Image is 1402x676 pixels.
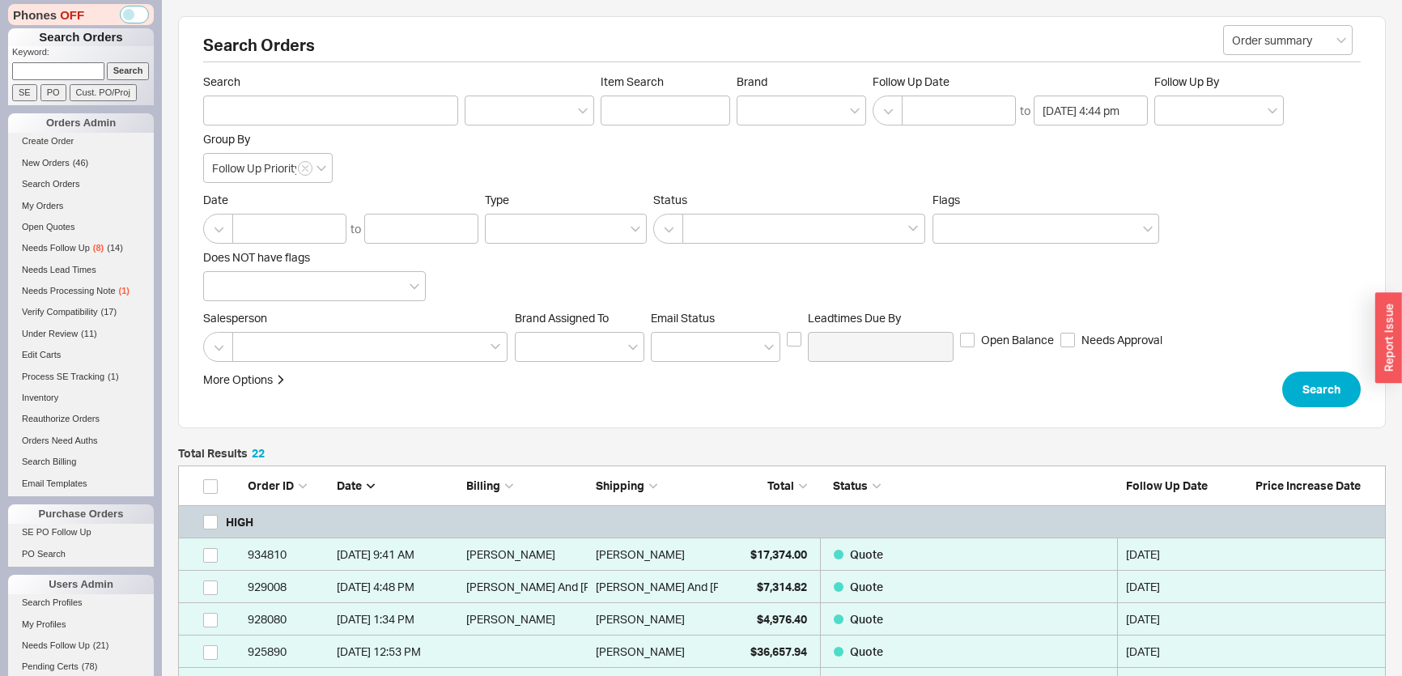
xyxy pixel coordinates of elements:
[757,612,807,626] span: $4,976.40
[8,133,154,150] a: Create Order
[22,329,78,338] span: Under Review
[596,478,717,494] div: Shipping
[1223,25,1353,55] input: Select...
[8,524,154,541] a: SE PO Follow Up
[1255,478,1361,492] span: Price Increase Date
[248,538,329,571] div: 934810
[337,603,458,636] div: 7/14/25 1:34 PM
[107,243,123,253] span: ( 14 )
[653,193,926,207] span: Status
[8,261,154,278] a: Needs Lead Times
[203,193,478,207] span: Date
[40,84,66,101] input: PO
[628,344,638,351] svg: open menu
[8,594,154,611] a: Search Profiles
[337,478,458,494] div: Date
[60,6,84,23] span: OFF
[178,603,1386,636] a: 928080[DATE] 1:34 PM[PERSON_NAME][PERSON_NAME]$4,976.40Quote [DATE]
[248,571,329,603] div: 929008
[8,325,154,342] a: Under Review(11)
[12,84,37,101] input: SE
[596,636,685,668] div: [PERSON_NAME]
[226,506,253,538] h5: HIGH
[8,155,154,172] a: New Orders(46)
[178,538,1386,571] a: 934810[DATE] 9:41 AM[PERSON_NAME][PERSON_NAME]$17,374.00Quote [DATE]
[93,243,104,253] span: ( 8 )
[726,478,807,494] div: Total
[73,158,89,168] span: ( 46 )
[70,84,137,101] input: Cust. PO/Proj
[850,547,883,561] span: Quote
[941,219,953,238] input: Flags
[248,603,329,636] div: 928080
[596,478,644,492] span: Shipping
[750,547,807,561] span: $17,374.00
[651,311,715,325] span: Em ​ ail Status
[8,368,154,385] a: Process SE Tracking(1)
[203,311,508,325] span: Salesperson
[1126,538,1247,571] div: 08/19/2025
[596,603,685,636] div: [PERSON_NAME]
[81,329,97,338] span: ( 11 )
[178,636,1386,668] a: 925890[DATE] 12:53 PM[PERSON_NAME]$36,657.94Quote [DATE]
[1126,571,1247,603] div: 08/19/2025
[1302,380,1340,399] span: Search
[8,637,154,654] a: Needs Follow Up(21)
[22,307,98,317] span: Verify Compatibility
[22,661,79,671] span: Pending Certs
[1081,332,1162,348] span: Needs Approval
[933,193,960,206] span: Flags
[12,46,154,62] p: Keyword:
[248,478,329,494] div: Order ID
[337,636,458,668] div: 7/1/25 12:53 PM
[82,661,98,671] span: ( 78 )
[1060,333,1075,347] input: Needs Approval
[350,221,361,237] div: to
[466,571,588,603] div: [PERSON_NAME] And [PERSON_NAME]
[1336,37,1346,44] svg: open menu
[578,108,588,114] svg: open menu
[601,96,730,125] input: Item Search
[8,575,154,594] div: Users Admin
[1268,108,1277,114] svg: open menu
[248,478,294,492] span: Order ID
[485,193,509,206] span: Type
[203,37,1361,62] h2: Search Orders
[101,307,117,317] span: ( 17 )
[119,286,130,295] span: ( 1 )
[601,74,730,89] span: Item Search
[515,311,609,325] span: Brand Assigned To
[212,277,223,295] input: Does NOT have flags
[746,101,757,120] input: Brand
[767,478,794,492] span: Total
[808,311,954,325] span: Leadtimes Due By
[1020,103,1030,119] div: to
[203,96,458,125] input: Search
[248,636,329,668] div: 925890
[8,546,154,563] a: PO Search
[8,389,154,406] a: Inventory
[960,333,975,347] input: Open Balance
[596,538,685,571] div: [PERSON_NAME]
[8,432,154,449] a: Orders Need Auths
[337,571,458,603] div: 7/17/25 4:48 PM
[22,640,90,650] span: Needs Follow Up
[8,240,154,257] a: Needs Follow Up(8)(14)
[8,304,154,321] a: Verify Compatibility(17)
[8,219,154,236] a: Open Quotes
[850,580,883,593] span: Quote
[22,286,116,295] span: Needs Processing Note
[22,372,104,381] span: Process SE Tracking
[8,4,154,25] div: Phones
[8,658,154,675] a: Pending Certs(78)
[466,538,588,571] div: [PERSON_NAME]
[108,372,118,381] span: ( 1 )
[8,283,154,300] a: Needs Processing Note(1)
[8,475,154,492] a: Email Templates
[737,74,767,88] span: Brand
[596,571,799,603] div: [PERSON_NAME] And [PERSON_NAME]
[8,198,154,215] a: My Orders
[8,453,154,470] a: Search Billing
[873,74,1148,89] span: Follow Up Date
[750,644,807,658] span: $36,657.94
